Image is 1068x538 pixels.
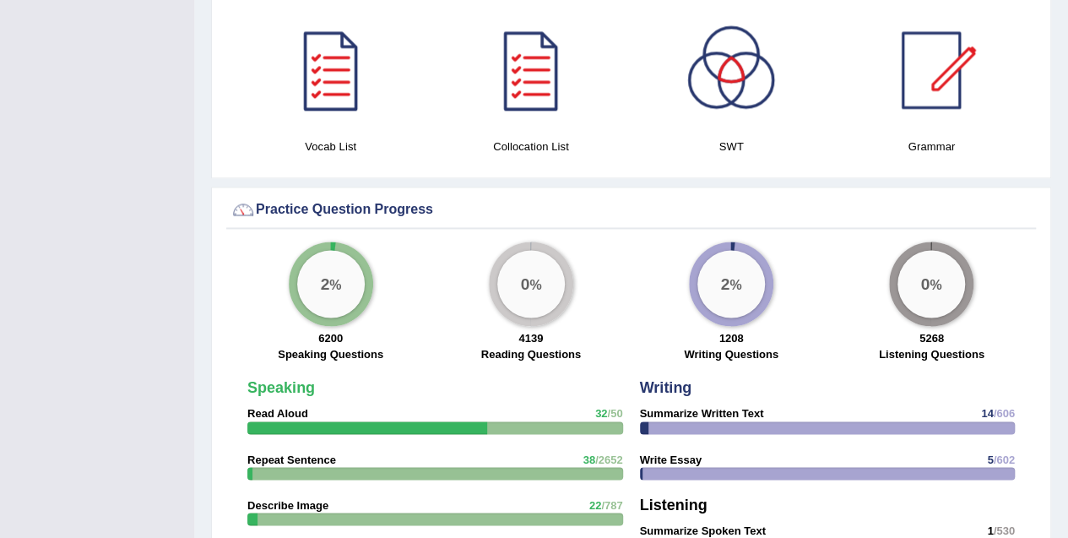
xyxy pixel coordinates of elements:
[719,332,744,345] strong: 1208
[318,332,343,345] strong: 6200
[640,407,764,420] strong: Summarize Written Text
[684,346,778,362] label: Writing Questions
[320,274,329,292] big: 2
[518,332,543,345] strong: 4139
[439,138,622,155] h4: Collocation List
[919,332,944,345] strong: 5268
[987,524,993,536] span: 1
[640,496,707,513] strong: Listening
[278,346,383,362] label: Speaking Questions
[595,407,607,420] span: 32
[239,138,422,155] h4: Vocab List
[583,453,594,465] span: 38
[994,453,1015,465] span: /602
[601,498,622,511] span: /787
[697,250,765,318] div: %
[247,453,336,465] strong: Repeat Sentence
[230,197,1032,222] div: Practice Question Progress
[987,453,993,465] span: 5
[994,407,1015,420] span: /606
[640,524,766,536] strong: Summarize Spoken Text
[721,274,730,292] big: 2
[247,379,315,396] strong: Speaking
[994,524,1015,536] span: /530
[897,250,965,318] div: %
[921,274,930,292] big: 0
[520,274,529,292] big: 0
[247,407,308,420] strong: Read Aloud
[879,346,984,362] label: Listening Questions
[607,407,622,420] span: /50
[640,453,702,465] strong: Write Essay
[497,250,565,318] div: %
[481,346,581,362] label: Reading Questions
[840,138,1023,155] h4: Grammar
[297,250,365,318] div: %
[640,379,692,396] strong: Writing
[640,138,823,155] h4: SWT
[247,498,328,511] strong: Describe Image
[595,453,623,465] span: /2652
[589,498,601,511] span: 22
[981,407,993,420] span: 14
